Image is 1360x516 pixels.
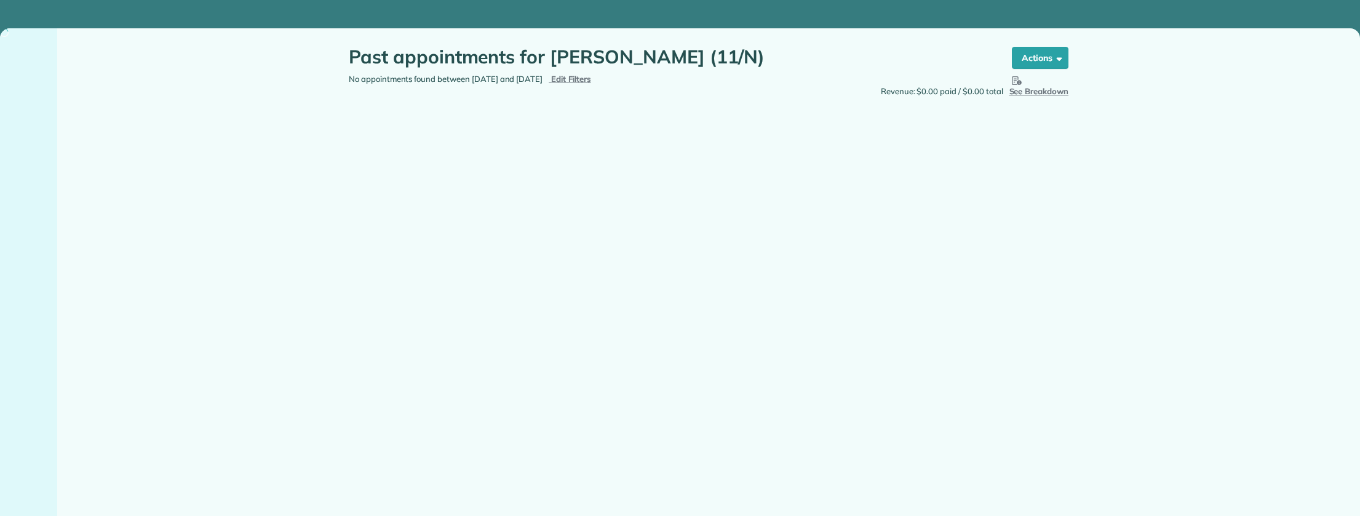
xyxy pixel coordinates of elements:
button: See Breakdown [1009,73,1069,98]
div: No appointments found between [DATE] and [DATE] [340,73,709,86]
span: Edit Filters [551,74,591,84]
a: Edit Filters [549,74,591,84]
h1: Past appointments for [PERSON_NAME] (11/N) [349,47,988,67]
span: See Breakdown [1009,73,1069,96]
button: Actions [1012,47,1068,69]
span: Revenue: $0.00 paid / $0.00 total [881,86,1003,98]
